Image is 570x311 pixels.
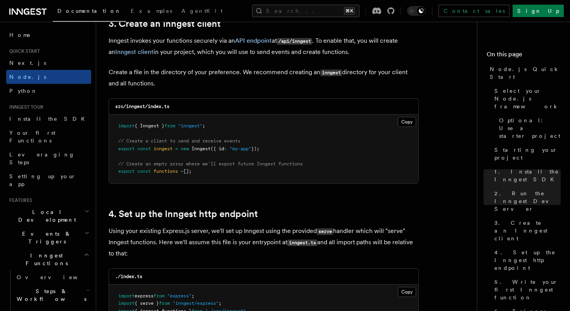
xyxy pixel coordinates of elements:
[496,113,561,143] a: Optional: Use a starter project
[499,116,561,140] span: Optional: Use a starter project
[175,146,178,151] span: =
[6,148,91,169] a: Leveraging Steps
[53,2,126,22] a: Documentation
[181,169,183,174] span: =
[109,208,258,219] a: 4. Set up the Inngest http endpoint
[181,146,189,151] span: new
[494,219,561,242] span: 3. Create an Inngest client
[126,2,177,21] a: Examples
[491,216,561,245] a: 3. Create an Inngest client
[9,31,31,39] span: Home
[6,197,32,203] span: Features
[398,287,416,297] button: Copy
[9,116,90,122] span: Install the SDK
[173,301,219,306] span: "inngest/express"
[407,6,426,16] button: Toggle dark mode
[137,169,151,174] span: const
[118,293,135,299] span: import
[154,146,173,151] span: inngest
[491,186,561,216] a: 2. Run the Inngest Dev Server
[109,18,221,29] a: 3. Create an Inngest client
[487,50,561,62] h4: On this page
[494,87,561,110] span: Select your Node.js framework
[494,189,561,213] span: 2. Run the Inngest Dev Server
[398,117,416,127] button: Copy
[202,123,205,129] span: ;
[6,126,91,148] a: Your first Functions
[154,293,164,299] span: from
[115,104,169,109] code: src/inngest/index.ts
[115,48,154,56] a: Inngest client
[57,8,121,14] span: Documentation
[6,70,91,84] a: Node.js
[9,88,38,94] span: Python
[513,5,564,17] a: Sign Up
[9,74,46,80] span: Node.js
[9,151,75,165] span: Leveraging Steps
[14,287,86,303] span: Steps & Workflows
[159,301,170,306] span: from
[494,248,561,272] span: 4. Set up the Inngest http endpoint
[6,169,91,191] a: Setting up your app
[9,60,46,66] span: Next.js
[6,205,91,227] button: Local Development
[6,230,85,245] span: Events & Triggers
[6,48,40,54] span: Quick start
[9,130,55,144] span: Your first Functions
[6,227,91,248] button: Events & Triggers
[277,38,312,45] code: /api/inngest
[118,169,135,174] span: export
[154,169,178,174] span: functions
[219,301,221,306] span: ;
[118,138,240,144] span: // Create a client to send and receive events
[131,8,172,14] span: Examples
[109,226,419,259] p: Using your existing Express.js server, we'll set up Inngest using the provided handler which will...
[211,146,224,151] span: ({ id
[118,301,135,306] span: import
[494,146,561,162] span: Starting your project
[109,35,419,57] p: Inngest invokes your functions securely via an at . To enable that, you will create an in your pr...
[6,28,91,42] a: Home
[135,301,159,306] span: { serve }
[109,67,419,89] p: Create a file in the directory of your preference. We recommend creating an directory for your cl...
[487,62,561,84] a: Node.js Quick Start
[137,146,151,151] span: const
[135,123,164,129] span: { Inngest }
[17,274,97,280] span: Overview
[6,208,85,224] span: Local Development
[177,2,227,21] a: AgentKit
[491,165,561,186] a: 1. Install the Inngest SDK
[320,69,342,76] code: inngest
[439,5,510,17] a: Contact sales
[6,252,84,267] span: Inngest Functions
[6,112,91,126] a: Install the SDK
[164,123,175,129] span: from
[491,245,561,275] a: 4. Set up the Inngest http endpoint
[224,146,227,151] span: :
[490,65,561,81] span: Node.js Quick Start
[344,7,355,15] kbd: ⌘K
[192,293,194,299] span: ;
[494,278,561,301] span: 5. Write your first Inngest function
[287,240,317,246] code: inngest.ts
[6,104,43,110] span: Inngest tour
[118,161,303,167] span: // Create an empty array where we'll export future Inngest functions
[6,84,91,98] a: Python
[135,293,154,299] span: express
[14,270,91,284] a: Overview
[167,293,192,299] span: "express"
[9,173,76,187] span: Setting up your app
[183,169,192,174] span: [];
[118,146,135,151] span: export
[115,274,142,279] code: ./index.ts
[252,5,359,17] button: Search...⌘K
[14,284,91,306] button: Steps & Workflows
[6,56,91,70] a: Next.js
[491,84,561,113] a: Select your Node.js framework
[491,143,561,165] a: Starting your project
[192,146,211,151] span: Inngest
[251,146,259,151] span: });
[230,146,251,151] span: "my-app"
[6,248,91,270] button: Inngest Functions
[181,8,223,14] span: AgentKit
